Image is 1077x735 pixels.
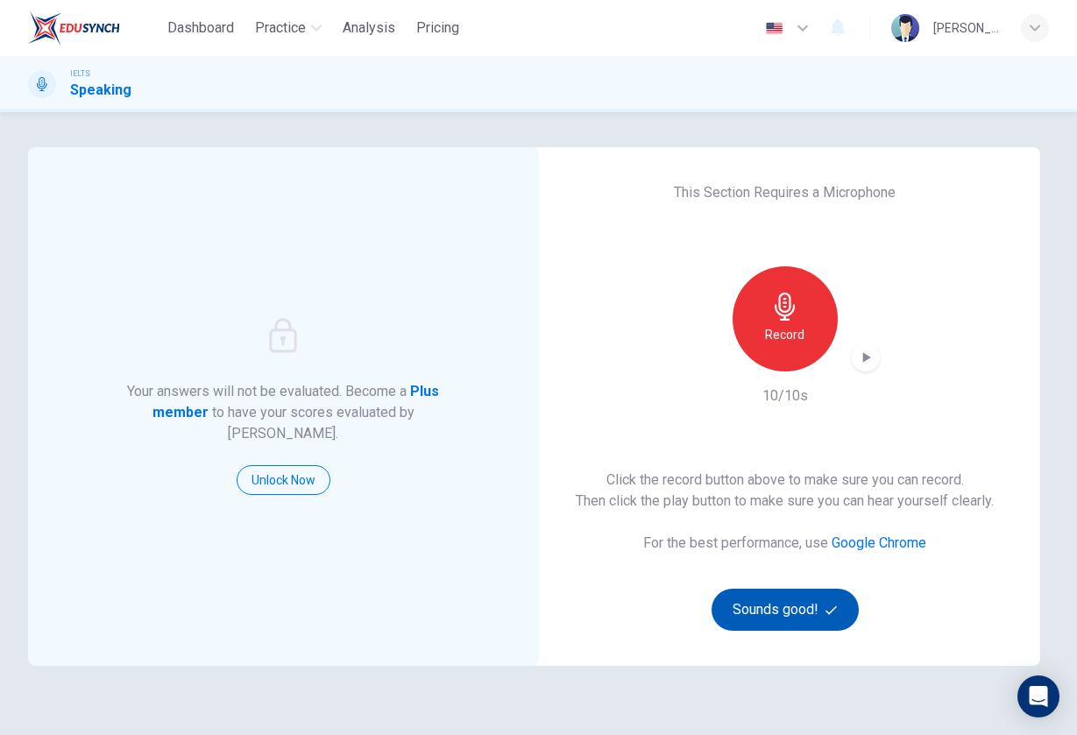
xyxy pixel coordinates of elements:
span: Analysis [343,18,395,39]
span: IELTS [70,67,90,80]
button: Record [733,266,838,371]
button: Sounds good! [712,589,859,631]
button: Pricing [409,12,466,44]
h6: This Section Requires a Microphone [674,182,896,203]
img: Profile picture [891,14,919,42]
span: Pricing [416,18,459,39]
img: EduSynch logo [28,11,120,46]
button: Practice [248,12,329,44]
button: Analysis [336,12,402,44]
a: EduSynch logo [28,11,160,46]
div: [PERSON_NAME] [PERSON_NAME] [933,18,1000,39]
span: Practice [255,18,306,39]
span: Dashboard [167,18,234,39]
h1: Speaking [70,80,131,101]
img: en [763,22,785,35]
h6: Record [765,324,804,345]
div: Open Intercom Messenger [1017,675,1059,717]
h6: 10/10s [762,385,808,406]
h6: Your answers will not be evaluated. Become a to have your scores evaluated by [PERSON_NAME]. [125,381,442,444]
button: Unlock Now [237,465,330,495]
h6: For the best performance, use [643,533,926,554]
a: Google Chrome [832,534,926,551]
button: Dashboard [160,12,241,44]
h6: Click the record button above to make sure you can record. Then click the play button to make sur... [576,470,994,512]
